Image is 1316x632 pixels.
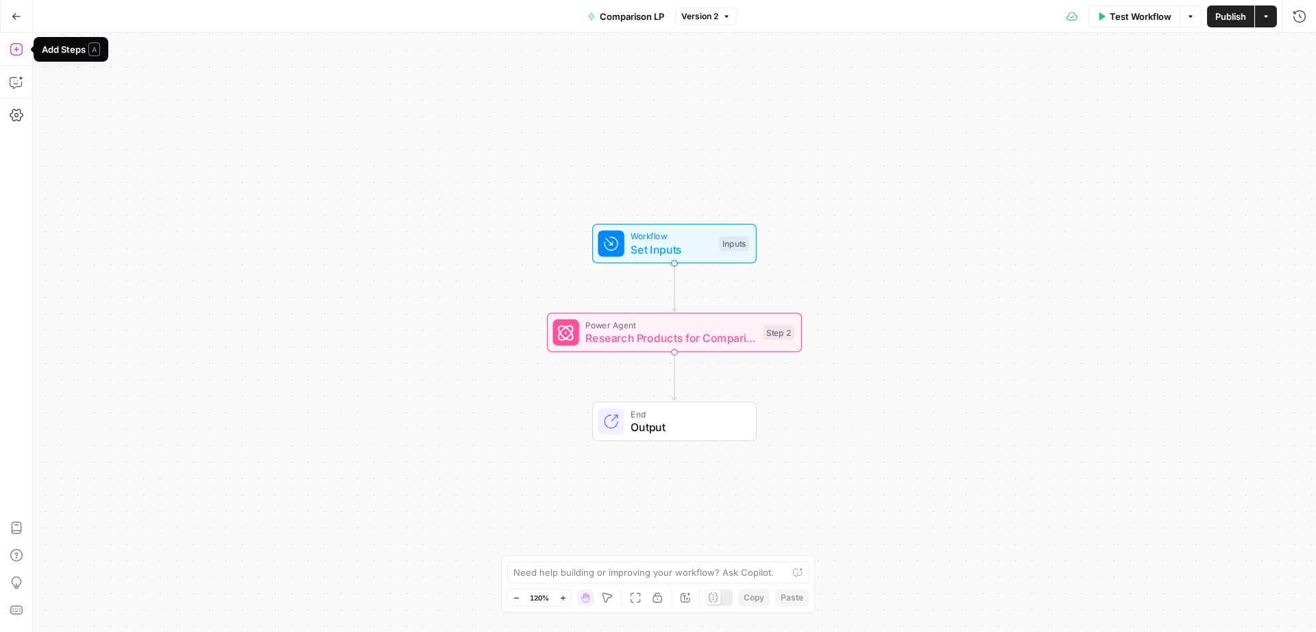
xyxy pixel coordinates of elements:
div: Inputs [719,236,749,252]
span: Set Inputs [631,241,712,258]
span: Output [631,419,742,435]
div: Add Steps [42,42,100,56]
div: EndOutput [547,402,802,441]
span: Research Products for Comparison Content [585,330,757,346]
span: Workflow [631,230,712,243]
button: Publish [1207,5,1254,27]
div: WorkflowSet InputsInputs [547,224,802,264]
button: Copy [738,589,770,607]
button: Test Workflow [1088,5,1180,27]
span: Test Workflow [1110,10,1171,23]
span: Comparison LP [600,10,664,23]
g: Edge from start to step_2 [672,263,677,311]
span: Paste [781,592,803,604]
span: End [631,407,742,420]
button: Comparison LP [579,5,672,27]
span: Publish [1215,10,1246,23]
span: Version 2 [681,10,718,23]
span: 120% [530,592,549,603]
button: Paste [775,589,809,607]
button: Version 2 [675,8,737,25]
g: Edge from step_2 to end [672,352,677,400]
span: Copy [744,592,764,604]
div: Step 2 [764,325,795,340]
span: A [88,42,100,56]
div: Power AgentResearch Products for Comparison ContentStep 2 [547,313,802,352]
span: Power Agent [585,319,757,332]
